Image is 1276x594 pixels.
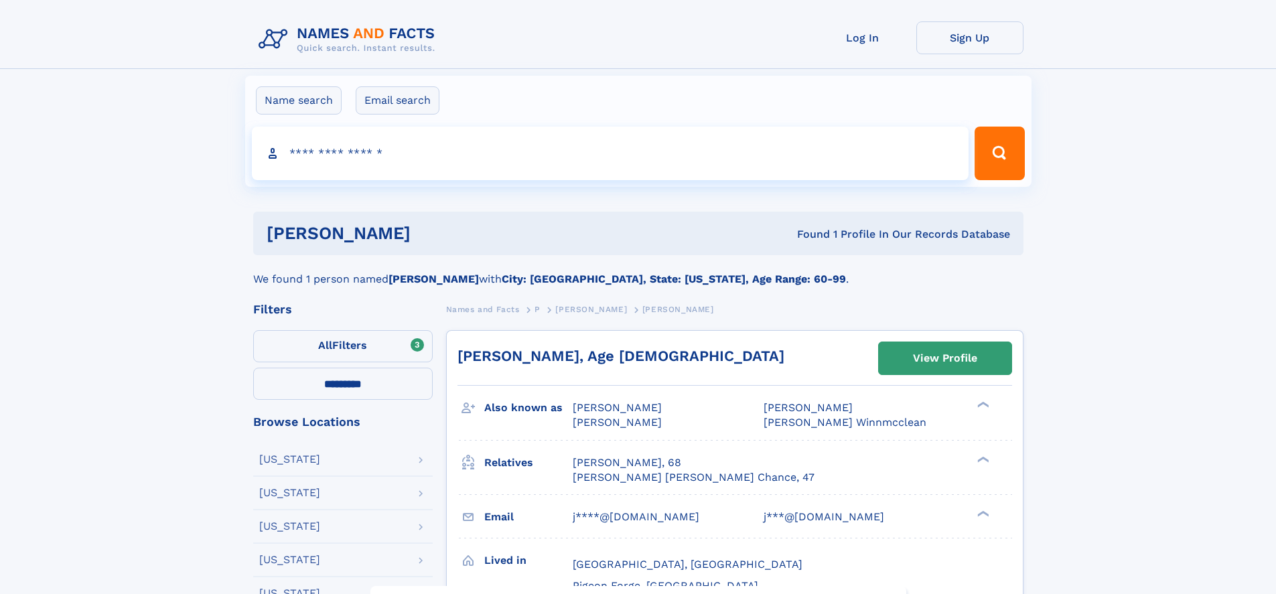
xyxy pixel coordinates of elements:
[764,510,884,523] span: j***@[DOMAIN_NAME]
[573,455,681,470] a: [PERSON_NAME], 68
[974,509,990,518] div: ❯
[555,301,627,317] a: [PERSON_NAME]
[457,348,784,364] a: [PERSON_NAME], Age [DEMOGRAPHIC_DATA]
[253,416,433,428] div: Browse Locations
[256,86,342,115] label: Name search
[253,330,433,362] label: Filters
[253,255,1023,287] div: We found 1 person named with .
[764,401,853,414] span: [PERSON_NAME]
[253,21,446,58] img: Logo Names and Facts
[642,305,714,314] span: [PERSON_NAME]
[502,273,846,285] b: City: [GEOGRAPHIC_DATA], State: [US_STATE], Age Range: 60-99
[259,488,320,498] div: [US_STATE]
[573,558,802,571] span: [GEOGRAPHIC_DATA], [GEOGRAPHIC_DATA]
[573,579,758,592] span: Pigeon Forge, [GEOGRAPHIC_DATA]
[484,396,573,419] h3: Also known as
[573,401,662,414] span: [PERSON_NAME]
[974,455,990,463] div: ❯
[356,86,439,115] label: Email search
[253,303,433,315] div: Filters
[913,343,977,374] div: View Profile
[259,454,320,465] div: [US_STATE]
[809,21,916,54] a: Log In
[555,305,627,314] span: [PERSON_NAME]
[388,273,479,285] b: [PERSON_NAME]
[573,416,662,429] span: [PERSON_NAME]
[259,521,320,532] div: [US_STATE]
[974,400,990,409] div: ❯
[764,416,926,429] span: [PERSON_NAME] Winnmcclean
[604,227,1010,242] div: Found 1 Profile In Our Records Database
[535,301,541,317] a: P
[975,127,1024,180] button: Search Button
[252,127,969,180] input: search input
[446,301,520,317] a: Names and Facts
[916,21,1023,54] a: Sign Up
[879,342,1011,374] a: View Profile
[267,225,604,242] h1: [PERSON_NAME]
[535,305,541,314] span: P
[259,554,320,565] div: [US_STATE]
[484,506,573,528] h3: Email
[484,451,573,474] h3: Relatives
[318,339,332,352] span: All
[484,549,573,572] h3: Lived in
[573,470,814,485] a: [PERSON_NAME] [PERSON_NAME] Chance, 47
